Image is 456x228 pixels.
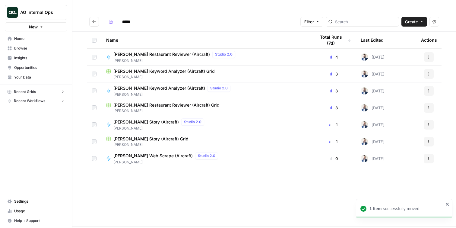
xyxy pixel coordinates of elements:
[361,87,385,95] div: [DATE]
[361,32,384,48] div: Last Edited
[369,206,382,211] strong: 1 Item
[14,65,65,70] span: Opportunities
[315,122,351,128] div: 1
[113,136,188,142] span: [PERSON_NAME] Story (Aircraft) Grid
[445,202,450,207] button: close
[5,63,67,72] a: Opportunities
[401,17,427,27] button: Create
[361,138,368,145] img: 9jx7mcr4ixhpj047cl9iju68ah1c
[5,53,67,63] a: Insights
[113,58,238,63] span: [PERSON_NAME]
[361,104,368,111] img: 9jx7mcr4ixhpj047cl9iju68ah1c
[405,19,418,25] span: Create
[335,19,396,25] input: Search
[361,53,385,61] div: [DATE]
[198,153,215,159] span: Studio 2.0
[20,9,57,15] span: AO Internal Ops
[106,32,306,48] div: Name
[14,218,65,223] span: Help + Support
[361,70,385,78] div: [DATE]
[29,24,38,30] span: New
[361,53,368,61] img: 9jx7mcr4ixhpj047cl9iju68ah1c
[106,136,306,147] a: [PERSON_NAME] Story (Aircraft) Grid[PERSON_NAME]
[5,43,67,53] a: Browse
[315,54,351,60] div: 4
[113,153,193,159] span: [PERSON_NAME] Web Scrape (Aircraft)
[113,51,210,57] span: [PERSON_NAME] Restaurant Reviewer (Aircraft)
[5,216,67,226] button: Help + Support
[106,108,306,114] span: [PERSON_NAME]
[14,75,65,80] span: Your Data
[113,92,233,97] span: [PERSON_NAME]
[14,199,65,204] span: Settings
[361,121,368,128] img: 9jx7mcr4ixhpj047cl9iju68ah1c
[89,17,99,27] button: Go back
[369,206,444,212] div: successfully moved
[106,152,306,165] a: [PERSON_NAME] Web Scrape (Aircraft)Studio 2.0[PERSON_NAME]
[14,89,36,95] span: Recent Grids
[113,126,207,131] span: [PERSON_NAME]
[14,46,65,51] span: Browse
[361,138,385,145] div: [DATE]
[106,51,306,63] a: [PERSON_NAME] Restaurant Reviewer (Aircraft)Studio 2.0[PERSON_NAME]
[361,104,385,111] div: [DATE]
[315,88,351,94] div: 3
[113,102,220,108] span: [PERSON_NAME] Restaurant Reviewer (Aircraft) Grid
[361,70,368,78] img: 9jx7mcr4ixhpj047cl9iju68ah1c
[421,32,437,48] div: Actions
[113,68,215,74] span: [PERSON_NAME] Keyword Analyzer (Aircraft) Grid
[5,197,67,206] a: Settings
[14,36,65,41] span: Home
[361,121,385,128] div: [DATE]
[106,102,306,114] a: [PERSON_NAME] Restaurant Reviewer (Aircraft) Grid[PERSON_NAME]
[315,105,351,111] div: 3
[5,5,67,20] button: Workspace: AO Internal Ops
[315,156,351,162] div: 0
[5,34,67,43] a: Home
[106,85,306,97] a: [PERSON_NAME] Keyword Analyzer (Aircraft)Studio 2.0[PERSON_NAME]
[215,52,233,57] span: Studio 2.0
[106,142,306,147] span: [PERSON_NAME]
[361,87,368,95] img: 9jx7mcr4ixhpj047cl9iju68ah1c
[113,119,179,125] span: [PERSON_NAME] Story (Aircraft)
[5,22,67,31] button: New
[14,55,65,61] span: Insights
[106,118,306,131] a: [PERSON_NAME] Story (Aircraft)Studio 2.0[PERSON_NAME]
[210,85,228,91] span: Studio 2.0
[5,87,67,96] button: Recent Grids
[5,206,67,216] a: Usage
[304,19,314,25] span: Filter
[315,139,351,145] div: 1
[113,159,220,165] span: [PERSON_NAME]
[5,72,67,82] a: Your Data
[14,98,45,104] span: Recent Workflows
[7,7,18,18] img: AO Internal Ops Logo
[315,32,351,48] div: Total Runs (7d)
[106,68,306,80] a: [PERSON_NAME] Keyword Analyzer (Aircraft) Grid[PERSON_NAME]
[361,155,385,162] div: [DATE]
[14,208,65,214] span: Usage
[361,155,368,162] img: 9jx7mcr4ixhpj047cl9iju68ah1c
[113,85,205,91] span: [PERSON_NAME] Keyword Analyzer (Aircraft)
[5,96,67,105] button: Recent Workflows
[106,74,306,80] span: [PERSON_NAME]
[184,119,201,125] span: Studio 2.0
[315,71,351,77] div: 3
[300,17,323,27] button: Filter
